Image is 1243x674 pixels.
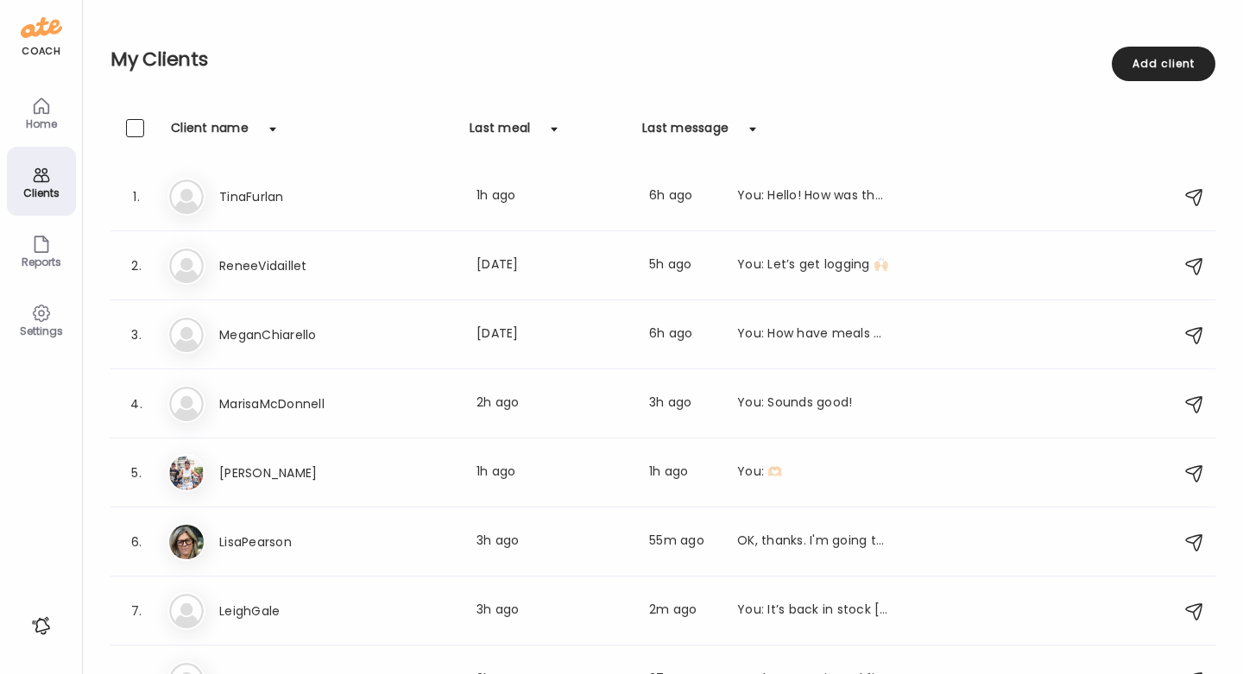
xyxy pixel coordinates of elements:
[219,532,371,552] h3: LisaPearson
[126,186,147,207] div: 1.
[649,463,716,483] div: 1h ago
[219,601,371,621] h3: LeighGale
[219,324,371,345] h3: MeganChiarello
[10,118,73,129] div: Home
[476,255,628,276] div: [DATE]
[126,532,147,552] div: 6.
[10,256,73,268] div: Reports
[110,47,1215,72] h2: My Clients
[737,186,889,207] div: You: Hello! How was the rest of [DATE]?
[10,325,73,337] div: Settings
[476,324,628,345] div: [DATE]
[22,44,60,59] div: coach
[219,394,371,414] h3: MarisaMcDonnell
[219,255,371,276] h3: ReneeVidaillet
[737,255,889,276] div: You: Let’s get logging 🙌🏻
[649,601,716,621] div: 2m ago
[737,463,889,483] div: You: 🫶🏻
[470,119,530,147] div: Last meal
[476,463,628,483] div: 1h ago
[126,324,147,345] div: 3.
[649,532,716,552] div: 55m ago
[219,463,371,483] h3: [PERSON_NAME]
[476,394,628,414] div: 2h ago
[171,119,249,147] div: Client name
[476,601,628,621] div: 3h ago
[737,394,889,414] div: You: Sounds good!
[21,14,62,41] img: ate
[126,601,147,621] div: 7.
[642,119,729,147] div: Last message
[476,532,628,552] div: 3h ago
[126,255,147,276] div: 2.
[649,324,716,345] div: 6h ago
[737,324,889,345] div: You: How have meals been past couple of days??
[649,255,716,276] div: 5h ago
[10,187,73,198] div: Clients
[476,186,628,207] div: 1h ago
[1112,47,1215,81] div: Add client
[737,601,889,621] div: You: It’s back in stock [DATE] so if you order it’ll ship out asap. In the meantime time you can ...
[126,394,147,414] div: 4.
[649,394,716,414] div: 3h ago
[219,186,371,207] h3: TinaFurlan
[737,532,889,552] div: OK, thanks. I'm going to take a look into all of this this weekend.
[649,186,716,207] div: 6h ago
[126,463,147,483] div: 5.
